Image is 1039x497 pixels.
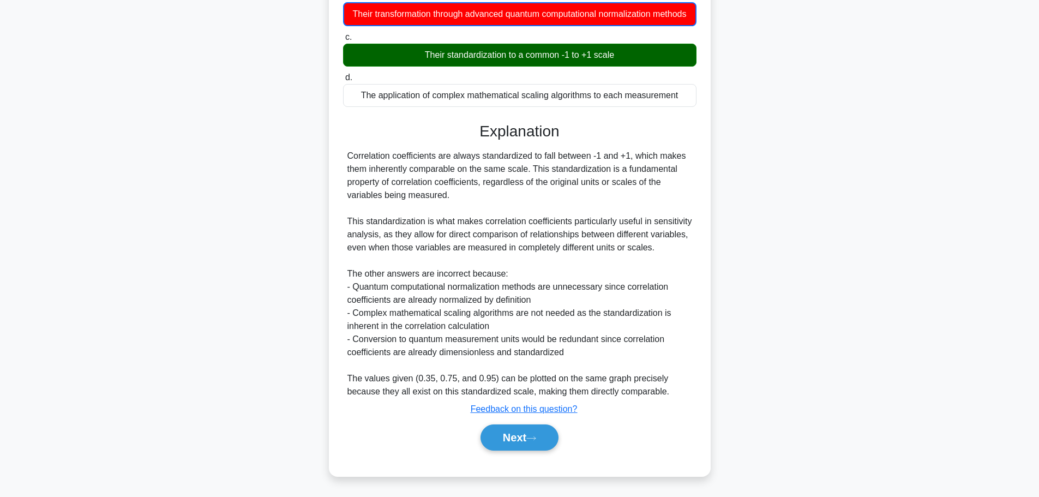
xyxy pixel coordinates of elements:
[343,84,696,107] div: The application of complex mathematical scaling algorithms to each measurement
[345,73,352,82] span: d.
[471,404,578,414] a: Feedback on this question?
[481,424,558,451] button: Next
[343,44,696,67] div: Their standardization to a common -1 to +1 scale
[347,149,692,398] div: Correlation coefficients are always standardized to fall between -1 and +1, which makes them inhe...
[343,2,696,26] div: Their transformation through advanced quantum computational normalization methods
[350,122,690,141] h3: Explanation
[345,32,352,41] span: c.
